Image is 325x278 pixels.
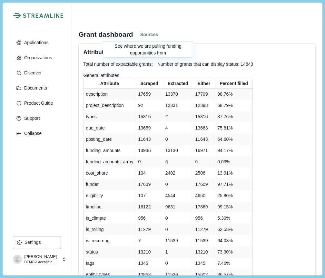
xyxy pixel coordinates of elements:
[22,70,42,76] p: Discover
[193,79,215,88] th: Either
[193,258,215,269] td: 1345
[84,201,136,213] td: timeline
[215,258,253,269] td: 7.46 %
[193,179,215,190] td: 17609
[83,48,310,56] div: Attribute statistics
[136,258,163,269] td: 1345
[193,122,215,134] td: 13663
[84,100,136,111] td: project_description
[163,100,193,111] td: 12331
[22,101,53,106] p: Product Guide
[163,111,193,122] td: 2
[13,66,61,79] button: Discover
[136,100,163,111] td: 92
[157,61,253,68] span: Number of grants that can display status: 14843
[22,40,49,45] p: Applications
[163,235,193,246] td: 11539
[24,260,58,265] p: DEMO//Greenpath Solutions LLC
[84,246,136,258] td: status
[193,145,215,156] td: 16971
[83,61,153,68] span: Total number of extractable grants:
[193,100,215,111] td: 12398
[193,111,215,122] td: 15816
[13,51,61,64] button: Organizations
[84,79,136,88] th: Attribute
[215,79,253,88] th: Percent filled
[215,179,253,190] td: 97.71 %
[136,235,163,246] td: 7
[22,131,42,136] p: Collapse
[24,254,58,260] p: [PERSON_NAME]
[84,235,136,246] td: is_recurring
[83,73,119,78] span: General attributes
[193,190,215,201] td: 4650
[215,246,253,258] td: 73.30 %
[13,13,61,18] a: Streamline Climate LogoStreamline Climate Logo
[13,236,61,249] button: Settings
[163,213,193,224] td: 0
[215,213,253,224] td: 5.30 %
[13,36,61,49] button: Applications
[215,201,253,213] td: 99.15 %
[215,190,253,201] td: 25.80 %
[163,134,193,145] td: 0
[163,145,193,156] td: 13130
[22,85,47,91] p: Documents
[163,156,193,168] td: 6
[163,190,193,201] td: 4544
[84,224,136,235] td: is_rolling
[215,235,253,246] td: 64.03 %
[215,100,253,111] td: 68.79 %
[215,111,253,122] td: 87.76 %
[13,127,61,140] button: Expand
[163,122,193,134] td: 4
[163,246,193,258] td: 1
[84,179,136,190] td: funder
[136,190,163,201] td: 107
[163,258,193,269] td: 0
[215,224,253,235] td: 62.58 %
[163,168,193,179] td: 2402
[163,79,193,88] th: Extracted
[136,224,163,235] td: 11279
[136,79,163,88] th: Scraped
[84,213,136,224] td: is_climate
[215,156,253,168] td: 0.03 %
[136,156,163,168] td: 0
[13,112,61,125] button: Support
[193,134,215,145] td: 11643
[22,116,40,121] p: Support
[193,213,215,224] td: 956
[84,168,136,179] td: cost_share
[136,145,163,156] td: 13936
[136,179,163,190] td: 17609
[84,88,136,100] td: description
[22,55,52,61] p: Organizations
[13,81,61,94] button: Documents
[136,111,163,122] td: 15815
[84,258,136,269] td: tags
[22,240,41,245] p: Settings
[136,122,163,134] td: 13659
[193,201,215,213] td: 17869
[215,122,253,134] td: 75.81 %
[193,168,215,179] td: 2506
[84,122,136,134] td: due_date
[84,145,136,156] td: funding_amounts
[163,179,193,190] td: 0
[215,168,253,179] td: 13.91 %
[193,246,215,258] td: 13210
[193,88,215,100] td: 17799
[136,88,163,100] td: 17659
[13,13,21,18] img: Streamline Climate Logo
[84,156,136,168] td: funding_amounts_array
[13,97,61,110] a: Product Guide
[136,168,163,179] td: 104
[84,134,136,145] td: posting_date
